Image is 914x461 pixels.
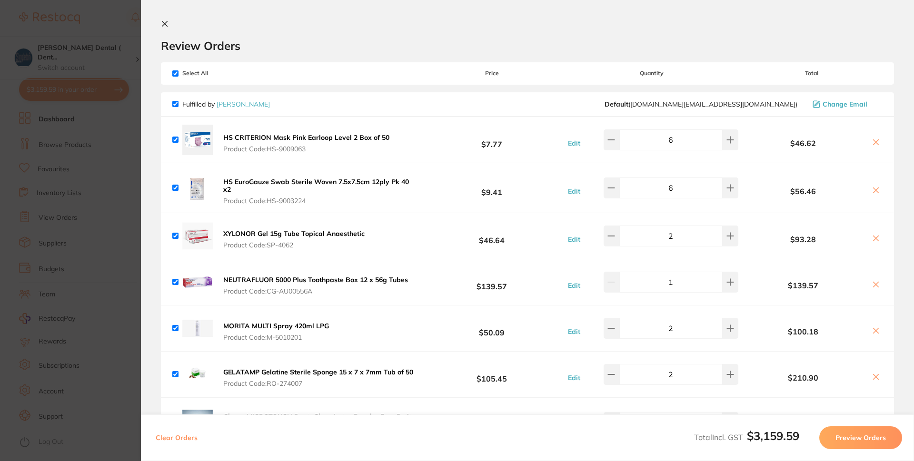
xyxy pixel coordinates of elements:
img: M3Jzbm1haA [182,359,213,390]
span: Product Code: HS-9009063 [223,145,389,153]
b: $56.46 [741,187,865,196]
button: Edit [565,373,583,382]
p: Fulfilled by [182,100,270,108]
span: Product Code: SP-4062 [223,241,365,249]
img: MGNnbmU0bg [182,313,213,343]
button: Edit [565,139,583,147]
span: Price [421,70,563,77]
img: NHp5ZTZzMA [182,125,213,155]
b: Gloves MICROTOUCH DentaGlove Latex Powder Free Petite x 100 [223,412,415,428]
button: NEUTRAFLUOR 5000 Plus Toothpaste Box 12 x 56g Tubes Product Code:CG-AU00556A [220,275,411,295]
button: Edit [565,327,583,336]
button: Edit [565,187,583,196]
b: $3,159.59 [747,429,799,443]
button: HS CRITERION Mask Pink Earloop Level 2 Box of 50 Product Code:HS-9009063 [220,133,392,153]
span: Select All [172,70,268,77]
button: Clear Orders [153,426,200,449]
button: HS EuroGauze Swab Sterile Woven 7.5x7.5cm 12ply Pk 40 x2 Product Code:HS-9003224 [220,177,421,205]
b: $50.09 [421,320,563,337]
button: XYLONOR Gel 15g Tube Topical Anaesthetic Product Code:SP-4062 [220,229,368,249]
b: $9.41 [421,179,563,196]
span: Product Code: RO-274007 [223,380,413,387]
b: $46.62 [741,139,865,147]
b: $93.28 [741,235,865,244]
b: $139.57 [421,274,563,291]
span: Product Code: M-5010201 [223,333,329,341]
button: Gloves MICROTOUCH DentaGlove Latex Powder Free Petite x 100 Product Code:AN-4653 [220,412,421,440]
a: [PERSON_NAME] [217,100,270,108]
span: Total Incl. GST [694,432,799,442]
button: Edit [565,281,583,290]
button: Change Email [810,100,883,108]
img: Y2xvZ2F3MA [182,221,213,251]
span: Change Email [823,100,867,108]
span: Total [741,70,883,77]
b: $10.29 [421,414,563,432]
b: MORITA MULTI Spray 420ml LPG [223,322,329,330]
b: NEUTRAFLUOR 5000 Plus Toothpaste Box 12 x 56g Tubes [223,275,408,284]
b: $139.57 [741,281,865,290]
span: Product Code: HS-9003224 [223,197,418,205]
b: XYLONOR Gel 15g Tube Topical Anaesthetic [223,229,365,238]
button: GELATAMP Gelatine Sterile Sponge 15 x 7 x 7mm Tub of 50 Product Code:RO-274007 [220,368,416,388]
button: Preview Orders [819,426,902,449]
img: Y3licnV0cg [182,407,213,438]
b: $7.77 [421,131,563,148]
button: Edit [565,235,583,244]
b: HS EuroGauze Swab Sterile Woven 7.5x7.5cm 12ply Pk 40 x2 [223,177,409,194]
h2: Review Orders [161,39,894,53]
b: $100.18 [741,327,865,336]
span: customer.care@henryschein.com.au [605,100,797,108]
button: MORITA MULTI Spray 420ml LPG Product Code:M-5010201 [220,322,332,342]
b: $46.64 [421,227,563,245]
b: Default [605,100,628,108]
img: b2FldTcwcA [182,267,213,297]
b: $210.90 [741,373,865,382]
span: Product Code: CG-AU00556A [223,287,408,295]
b: $105.45 [421,366,563,383]
img: bmdhMW1jcw [182,173,213,203]
b: HS CRITERION Mask Pink Earloop Level 2 Box of 50 [223,133,389,142]
b: GELATAMP Gelatine Sterile Sponge 15 x 7 x 7mm Tub of 50 [223,368,413,376]
span: Quantity [563,70,741,77]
